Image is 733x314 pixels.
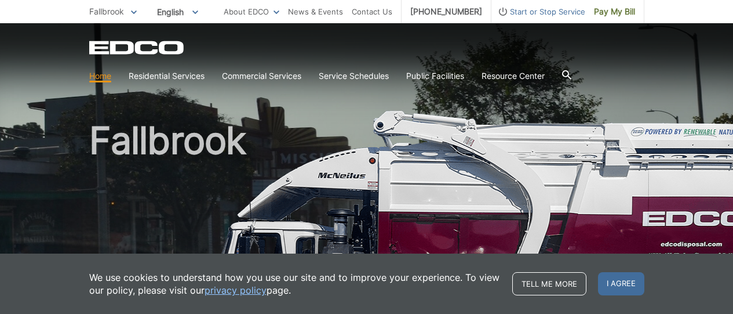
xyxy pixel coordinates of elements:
span: I agree [598,272,644,295]
a: Public Facilities [406,70,464,82]
a: privacy policy [205,284,267,297]
a: Home [89,70,111,82]
span: Fallbrook [89,6,124,16]
a: Tell me more [512,272,586,295]
a: News & Events [288,5,343,18]
span: English [148,2,207,21]
a: Commercial Services [222,70,301,82]
a: Resource Center [482,70,545,82]
span: Pay My Bill [594,5,635,18]
p: We use cookies to understand how you use our site and to improve your experience. To view our pol... [89,271,501,297]
a: Residential Services [129,70,205,82]
a: EDCD logo. Return to the homepage. [89,41,185,55]
a: Contact Us [352,5,392,18]
a: About EDCO [224,5,279,18]
a: Service Schedules [319,70,389,82]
